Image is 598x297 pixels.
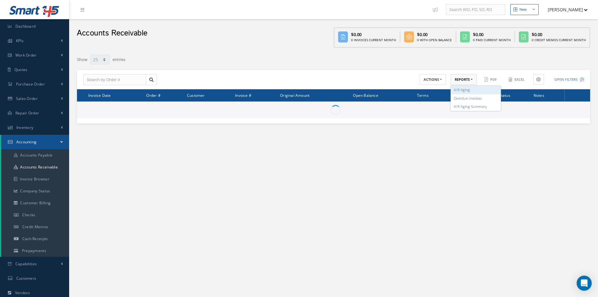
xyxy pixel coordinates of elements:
div: $0.00 [473,31,511,38]
span: Work Order [15,52,37,58]
span: Capabilities [15,261,37,267]
a: Company Status [1,185,69,197]
div: New [519,7,527,12]
h2: Accounts Receivable [77,29,147,38]
span: KPIs [16,38,24,43]
div: 0 Invoices Current Month [351,38,396,42]
div: 0 Paid Current Month [473,38,511,42]
span: Sales Order [16,96,38,101]
input: Search WO, PO, SO, RO [446,4,505,15]
button: ACTIONS [420,74,446,85]
span: Status [499,92,510,98]
a: Prepayments [1,245,69,257]
div: Open Intercom Messenger [577,276,592,291]
div: 0 With Open Balance [417,38,452,42]
a: Customer Billing [1,197,69,209]
span: Terms [417,92,429,98]
span: Checks [22,212,36,217]
span: Invoice Date [88,92,111,98]
span: Accounting [16,139,37,145]
a: Overdue Invoices [451,94,501,102]
span: Order # [146,92,160,98]
span: Original Amount [280,92,310,98]
button: PDF [481,74,501,85]
a: A/R Aging Summary [451,102,501,111]
div: $0.00 [417,31,452,38]
span: Repair Order [15,110,39,116]
button: New [510,4,539,15]
a: Accounts Receivable [1,161,69,173]
div: $0.00 [532,31,586,38]
a: Checks [1,209,69,221]
span: Invoice # [235,92,251,98]
button: Open Filters [549,74,584,85]
div: ACTIONS [451,86,501,111]
span: Customers [16,276,36,281]
a: A/R Aging [451,86,501,94]
a: Credit Memos [1,221,69,233]
a: Invoice Browser [1,173,69,185]
span: Vendors [15,290,30,295]
span: Notes [534,92,544,98]
span: Dashboard [15,24,36,29]
a: Accounting [1,135,69,149]
span: Credit Memos [22,224,48,229]
button: Excel [506,74,529,85]
span: Prepayments [22,248,46,253]
a: Cash Receipts [1,233,69,245]
div: 0 Credit Memos Current Month [532,38,586,42]
label: Show [77,54,87,63]
span: Inventory [16,125,34,130]
button: [PERSON_NAME] [542,3,588,16]
a: Accounts Payable [1,149,69,161]
span: Customer [187,92,205,98]
span: Purchase Order [16,81,45,87]
button: REPORTS [451,74,477,85]
span: Cash Receipts [22,236,48,241]
input: Search by Order # [83,74,146,85]
div: $0.00 [351,31,396,38]
span: Open Balance [353,92,378,98]
span: Quotes [14,67,28,72]
label: entries [112,54,125,63]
